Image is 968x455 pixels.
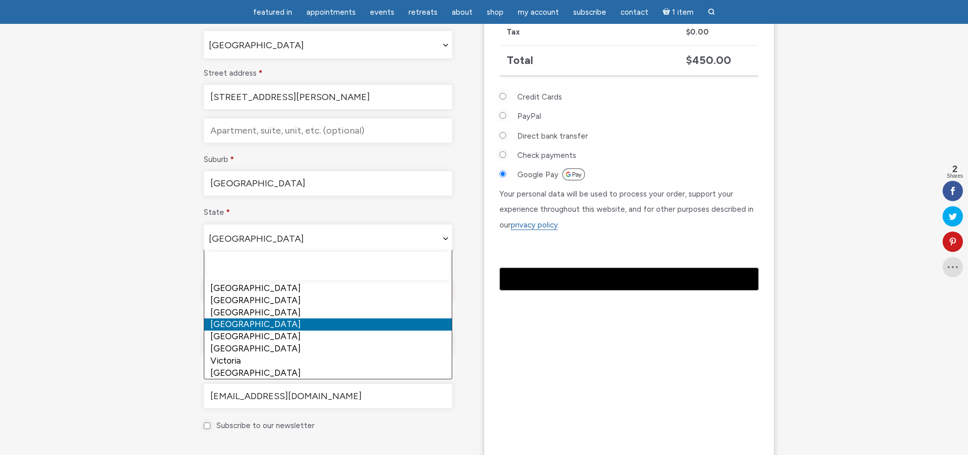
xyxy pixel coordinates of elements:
[402,3,444,22] a: Retreats
[204,367,452,379] li: [GEOGRAPHIC_DATA]
[370,8,394,17] span: Events
[364,3,400,22] a: Events
[499,186,759,233] p: Your personal data will be used to process your order, support your experience throughout this we...
[409,8,438,17] span: Retreats
[481,3,510,22] a: Shop
[204,118,452,143] input: Apartment, suite, unit, etc. (optional)
[300,3,362,22] a: Appointments
[204,282,452,295] li: [GEOGRAPHIC_DATA]
[204,152,452,167] label: Suburb
[686,53,692,67] span: $
[204,31,452,59] span: Australia
[672,9,694,16] span: 1 item
[686,53,731,67] bdi: 450.00
[620,8,648,17] span: Contact
[204,224,452,252] span: State
[567,3,612,22] a: Subscribe
[947,174,963,179] span: Shares
[947,165,963,174] span: 2
[517,89,562,105] label: Credit Cards
[686,27,709,37] bdi: 0.00
[204,343,452,355] li: [GEOGRAPHIC_DATA]
[204,318,452,331] li: [GEOGRAPHIC_DATA]
[511,220,558,230] a: privacy policy
[686,27,690,37] span: $
[501,45,679,74] th: Total
[204,331,452,343] li: [GEOGRAPHIC_DATA]
[204,355,452,367] li: Victoria
[204,66,452,81] label: Street address
[204,307,452,319] li: [GEOGRAPHIC_DATA]
[204,225,452,252] span: Queensland
[517,128,588,144] label: Direct bank transfer
[487,8,504,17] span: Shop
[204,295,452,307] li: [GEOGRAPHIC_DATA]
[204,205,452,220] label: State
[204,85,452,109] input: House number and street name
[614,3,654,22] a: Contact
[663,8,672,17] i: Cart
[517,109,541,124] label: PayPal
[446,3,479,22] a: About
[253,8,292,17] span: featured in
[452,8,473,17] span: About
[247,3,298,22] a: featured in
[501,20,679,44] th: Tax
[517,167,586,182] label: Google Pay
[204,422,210,429] input: Subscribe to our newsletter
[517,148,576,163] label: Check payments
[216,421,315,430] span: Subscribe to our newsletter
[573,8,606,17] span: Subscribe
[562,168,585,181] img: Google Pay
[204,31,452,58] span: Country / Region
[306,8,356,17] span: Appointments
[518,8,559,17] span: My Account
[512,3,565,22] a: My Account
[499,268,759,290] button: Google Pay
[657,2,700,22] a: Cart1 item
